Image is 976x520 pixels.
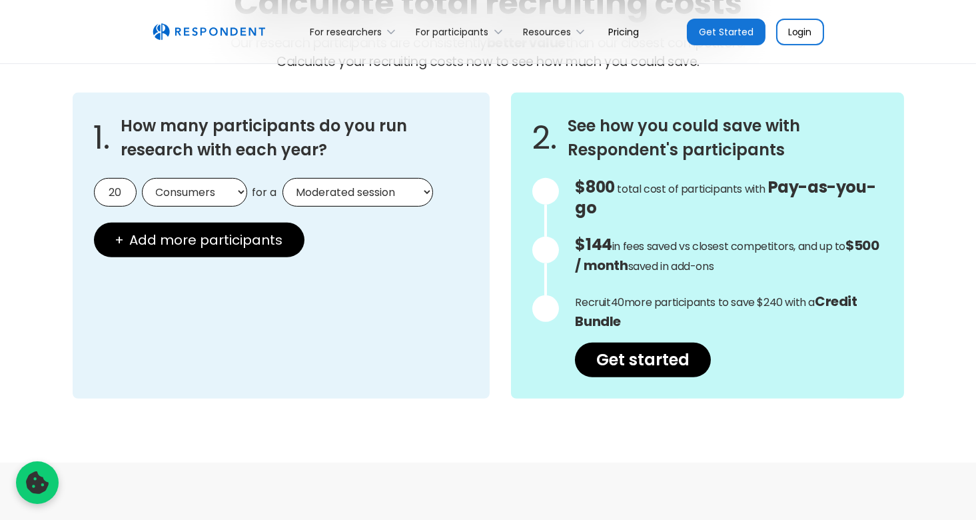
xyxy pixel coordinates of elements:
[575,343,711,377] a: Get started
[153,23,265,41] img: Untitled UI logotext
[121,114,469,162] h3: How many participants do you run research with each year?
[687,19,765,45] a: Get Started
[617,181,765,197] span: total cost of participants with
[302,16,408,47] div: For researchers
[575,292,882,332] p: Recruit more participants to save $240 with a
[310,25,382,39] div: For researchers
[94,223,304,257] button: + Add more participants
[94,131,111,145] span: 1.
[516,16,598,47] div: Resources
[115,233,125,247] span: +
[568,114,882,162] h3: See how you could save with Respondent's participants
[416,25,489,39] div: For participants
[130,233,283,247] span: Add more participants
[575,235,882,276] p: in fees saved vs closest competitors, and up to saved in add-ons
[252,186,277,199] span: for a
[611,295,624,310] span: 40
[776,19,824,45] a: Login
[153,23,265,41] a: home
[408,16,515,47] div: For participants
[575,176,614,198] span: $800
[598,16,650,47] a: Pricing
[575,233,612,255] span: $144
[575,176,875,219] span: Pay-as-you-go
[523,25,571,39] div: Resources
[532,131,557,145] span: 2.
